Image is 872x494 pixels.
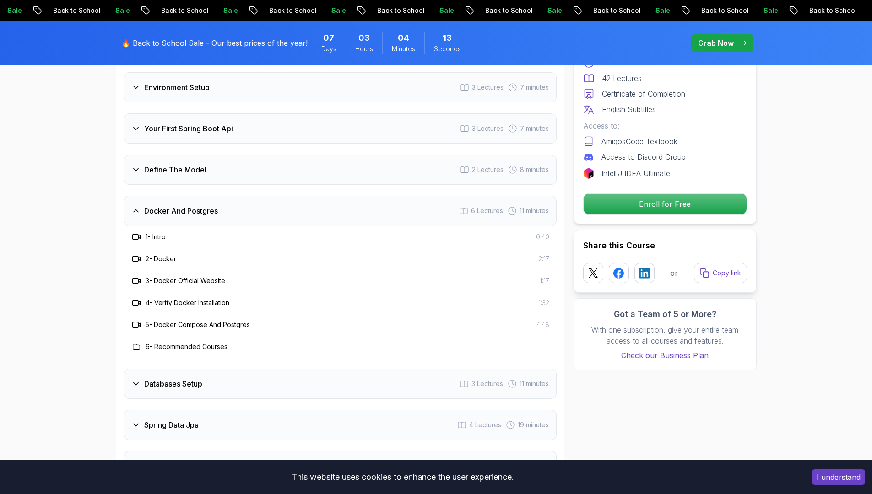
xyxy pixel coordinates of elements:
[124,369,557,399] button: Databases Setup3 Lectures 11 minutes
[638,6,700,15] p: Back to School
[520,124,549,133] span: 7 minutes
[398,32,409,44] span: 4 Minutes
[146,342,227,351] h3: 6 - Recommended Courses
[124,410,557,440] button: Spring Data Jpa4 Lectures 19 minutes
[698,38,734,48] p: Grab Now
[584,194,747,214] p: Enroll for Free
[144,205,218,216] h3: Docker And Postgres
[601,136,677,147] p: AmigosCode Textbook
[602,104,656,115] p: English Subtitles
[144,82,210,93] h3: Environment Setup
[355,44,373,54] span: Hours
[538,254,549,263] span: 2:17
[540,276,549,285] span: 1:17
[602,88,685,99] p: Certificate of Completion
[472,165,504,174] span: 2 Lectures
[670,268,678,279] p: or
[443,32,452,44] span: 13 Seconds
[358,32,370,44] span: 3 Hours
[146,254,176,263] h3: 2 - Docker
[206,6,268,15] p: Back to School
[144,123,233,134] h3: Your First Spring Boot Api
[392,44,415,54] span: Minutes
[583,350,747,361] a: Check our Business Plan
[583,168,594,179] img: jetbrains logo
[124,72,557,102] button: Environment Setup3 Lectures 7 minutes
[592,6,622,15] p: Sale
[583,193,747,215] button: Enroll for Free
[472,83,504,92] span: 3 Lectures
[376,6,406,15] p: Sale
[583,120,747,131] p: Access to:
[121,38,308,48] p: 🔥 Back to School Sale - Our best prices of the year!
[472,124,504,133] span: 3 Lectures
[7,467,798,487] div: This website uses cookies to enhance the user experience.
[321,44,336,54] span: Days
[98,6,160,15] p: Back to School
[520,83,549,92] span: 7 minutes
[52,6,81,15] p: Sale
[520,206,549,215] span: 11 minutes
[601,168,670,179] p: IntelliJ IDEA Ultimate
[124,451,557,481] button: Crud3 Lectures 11 minutes
[538,298,549,307] span: 1:32
[601,151,686,162] p: Access to Discord Group
[536,320,549,329] span: 4:48
[124,113,557,144] button: Your First Spring Boot Api3 Lectures 7 minutes
[144,378,202,389] h3: Databases Setup
[323,32,334,44] span: 7 Days
[268,6,298,15] p: Sale
[700,6,730,15] p: Sale
[146,320,250,329] h3: 5 - Docker Compose And Postgres
[713,268,741,278] p: Copy link
[812,469,865,485] button: Accept cookies
[530,6,592,15] p: Back to School
[536,232,549,242] span: 0:40
[471,379,503,388] span: 3 Lectures
[746,6,808,15] p: Back to School
[583,324,747,346] p: With one subscription, give your entire team access to all courses and features.
[124,155,557,185] button: Define The Model2 Lectures 8 minutes
[144,419,199,430] h3: Spring Data Jpa
[520,165,549,174] span: 8 minutes
[144,164,206,175] h3: Define The Model
[434,44,461,54] span: Seconds
[694,263,747,283] button: Copy link
[484,6,514,15] p: Sale
[520,379,549,388] span: 11 minutes
[160,6,190,15] p: Sale
[471,206,503,215] span: 6 Lectures
[314,6,376,15] p: Back to School
[469,420,501,430] span: 4 Lectures
[422,6,484,15] p: Back to School
[146,276,225,285] h3: 3 - Docker Official Website
[124,196,557,226] button: Docker And Postgres6 Lectures 11 minutes
[146,298,229,307] h3: 4 - Verify Docker Installation
[518,420,549,430] span: 19 minutes
[583,239,747,252] h2: Share this Course
[146,232,166,242] h3: 1 - Intro
[602,73,642,84] p: 42 Lectures
[808,6,838,15] p: Sale
[583,308,747,321] h3: Got a Team of 5 or More?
